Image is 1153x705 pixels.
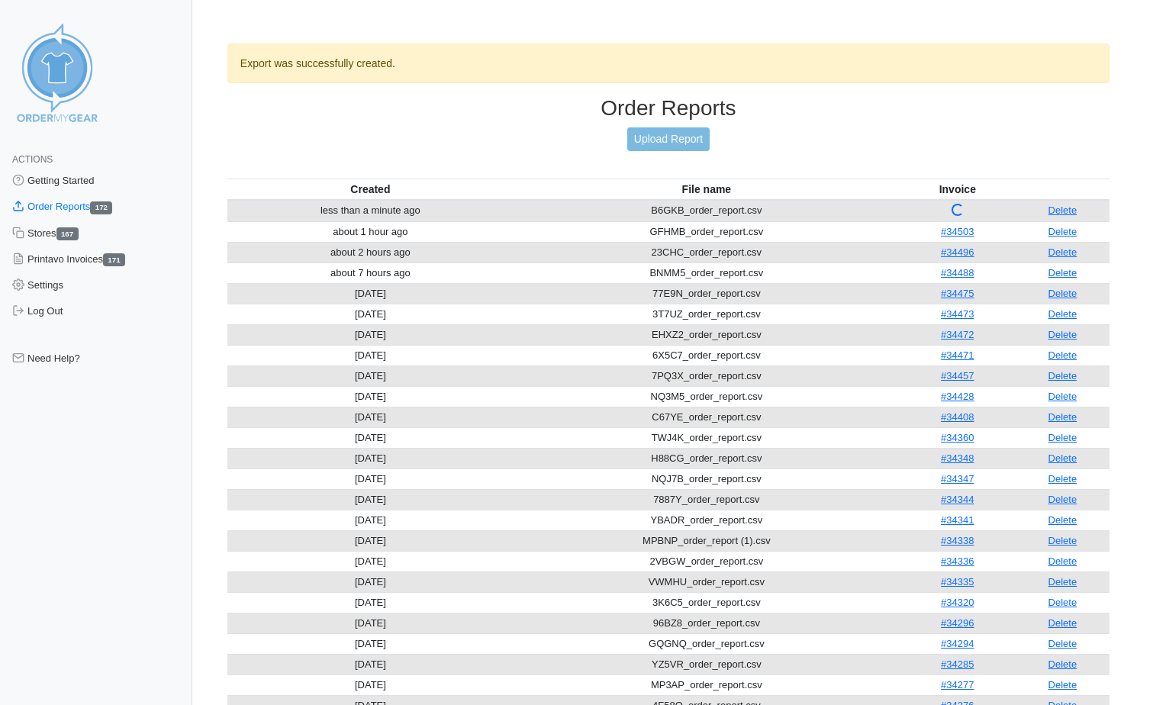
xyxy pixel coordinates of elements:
[941,617,974,629] a: #34296
[941,597,974,608] a: #34320
[1048,349,1077,361] a: Delete
[227,304,514,324] td: [DATE]
[1048,226,1077,237] a: Delete
[227,468,514,489] td: [DATE]
[514,283,900,304] td: 77E9N_order_report.csv
[941,432,974,443] a: #34360
[514,530,900,551] td: MPBNP_order_report (1).csv
[227,345,514,365] td: [DATE]
[941,514,974,526] a: #34341
[941,576,974,587] a: #34335
[941,246,974,258] a: #34496
[1048,576,1077,587] a: Delete
[1048,246,1077,258] a: Delete
[227,242,514,262] td: about 2 hours ago
[1048,658,1077,670] a: Delete
[514,510,900,530] td: YBADR_order_report.csv
[227,448,514,468] td: [DATE]
[227,551,514,571] td: [DATE]
[514,613,900,633] td: 96BZ8_order_report.csv
[1048,391,1077,402] a: Delete
[227,633,514,654] td: [DATE]
[227,262,514,283] td: about 7 hours ago
[514,324,900,345] td: EHXZ2_order_report.csv
[1048,308,1077,320] a: Delete
[514,551,900,571] td: 2VBGW_order_report.csv
[941,370,974,381] a: #34457
[1048,679,1077,691] a: Delete
[227,407,514,427] td: [DATE]
[514,365,900,386] td: 7PQ3X_order_report.csv
[514,489,900,510] td: 7887Y_order_report.csv
[514,571,900,592] td: VWMHU_order_report.csv
[514,427,900,448] td: TWJ4K_order_report.csv
[227,571,514,592] td: [DATE]
[1048,432,1077,443] a: Delete
[227,324,514,345] td: [DATE]
[1048,329,1077,340] a: Delete
[1048,514,1077,526] a: Delete
[1048,494,1077,505] a: Delete
[12,154,53,165] span: Actions
[227,283,514,304] td: [DATE]
[941,308,974,320] a: #34473
[514,179,900,200] th: File name
[941,638,974,649] a: #34294
[514,304,900,324] td: 3T7UZ_order_report.csv
[103,253,125,266] span: 171
[1048,452,1077,464] a: Delete
[1048,617,1077,629] a: Delete
[227,200,514,222] td: less than a minute ago
[941,679,974,691] a: #34277
[514,345,900,365] td: 6X5C7_order_report.csv
[227,510,514,530] td: [DATE]
[1048,411,1077,423] a: Delete
[941,555,974,567] a: #34336
[941,473,974,484] a: #34347
[227,592,514,613] td: [DATE]
[941,329,974,340] a: #34472
[227,365,514,386] td: [DATE]
[227,530,514,551] td: [DATE]
[1048,473,1077,484] a: Delete
[514,200,900,222] td: B6GKB_order_report.csv
[514,633,900,654] td: GQGNQ_order_report.csv
[227,43,1110,83] div: Export was successfully created.
[227,386,514,407] td: [DATE]
[1048,267,1077,278] a: Delete
[941,226,974,237] a: #34503
[941,411,974,423] a: #34408
[514,448,900,468] td: H88CG_order_report.csv
[227,613,514,633] td: [DATE]
[941,391,974,402] a: #34428
[941,267,974,278] a: #34488
[514,386,900,407] td: NQ3M5_order_report.csv
[514,221,900,242] td: GFHMB_order_report.csv
[514,407,900,427] td: C67YE_order_report.csv
[941,288,974,299] a: #34475
[1048,535,1077,546] a: Delete
[514,262,900,283] td: BNMM5_order_report.csv
[1048,204,1077,216] a: Delete
[514,654,900,674] td: YZ5VR_order_report.csv
[514,242,900,262] td: 23CHC_order_report.csv
[90,201,112,214] span: 172
[514,592,900,613] td: 3K6C5_order_report.csv
[1048,638,1077,649] a: Delete
[227,179,514,200] th: Created
[1048,370,1077,381] a: Delete
[227,221,514,242] td: about 1 hour ago
[627,127,710,151] a: Upload Report
[514,674,900,695] td: MP3AP_order_report.csv
[941,535,974,546] a: #34338
[227,654,514,674] td: [DATE]
[941,494,974,505] a: #34344
[1048,288,1077,299] a: Delete
[941,349,974,361] a: #34471
[227,674,514,695] td: [DATE]
[227,95,1110,121] h3: Order Reports
[227,427,514,448] td: [DATE]
[227,489,514,510] td: [DATE]
[941,658,974,670] a: #34285
[941,452,974,464] a: #34348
